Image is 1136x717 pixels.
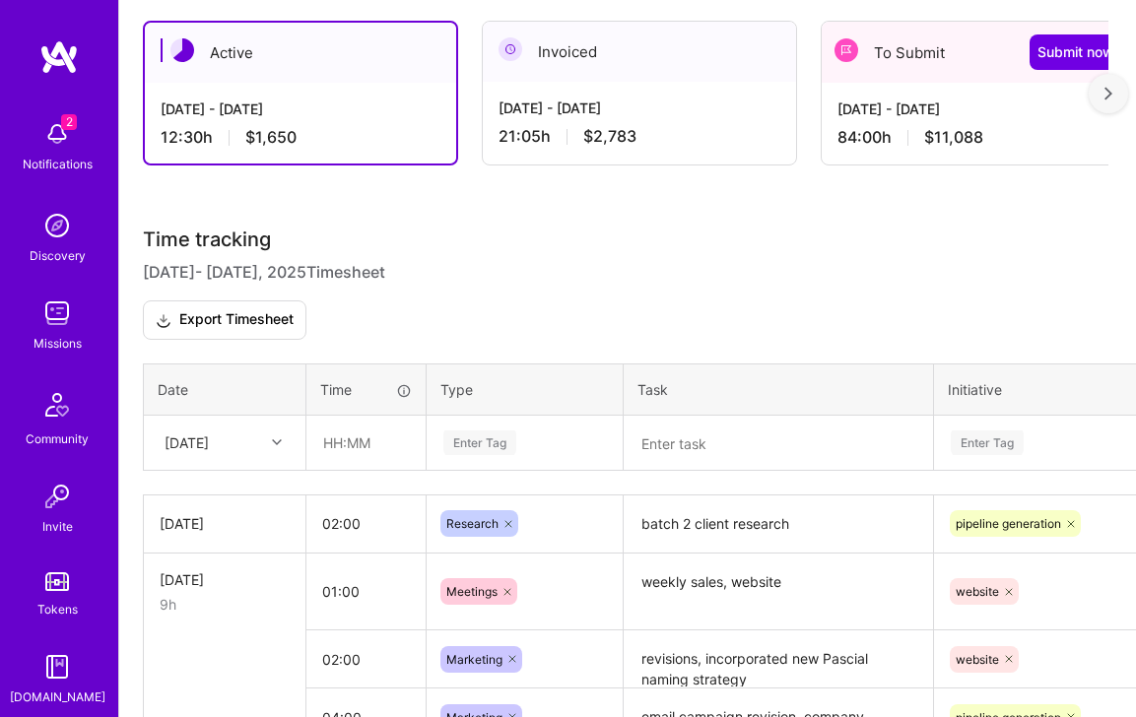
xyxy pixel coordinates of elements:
[160,594,290,615] div: 9h
[30,245,86,266] div: Discovery
[583,126,636,147] span: $2,783
[443,427,516,458] div: Enter Tag
[156,310,171,331] i: icon Download
[626,497,931,552] textarea: batch 2 client research
[26,428,89,449] div: Community
[37,293,77,333] img: teamwork
[1037,42,1114,62] span: Submit now
[446,516,499,531] span: Research
[37,206,77,245] img: discovery
[161,98,440,119] div: [DATE] - [DATE]
[306,565,426,618] input: HH:MM
[45,572,69,591] img: tokens
[10,686,105,707] div: [DOMAIN_NAME]
[837,127,1119,148] div: 84:00 h
[245,127,297,148] span: $1,650
[483,22,796,82] div: Invoiced
[951,427,1024,458] div: Enter Tag
[427,364,624,416] th: Type
[39,39,79,75] img: logo
[37,114,77,154] img: bell
[446,652,502,667] span: Marketing
[446,584,498,599] span: Meetings
[160,569,290,590] div: [DATE]
[306,633,426,685] input: HH:MM
[956,652,999,667] span: website
[499,98,780,118] div: [DATE] - [DATE]
[499,37,522,61] img: Invoiced
[23,154,93,174] div: Notifications
[307,417,425,469] input: HH:MM
[161,127,440,148] div: 12:30 h
[143,300,306,340] button: Export Timesheet
[1030,34,1122,70] button: Submit now
[165,432,209,453] div: [DATE]
[33,381,81,428] img: Community
[924,127,983,148] span: $11,088
[626,555,931,629] textarea: weekly sales, website
[822,22,1135,83] div: To Submit
[42,516,73,537] div: Invite
[1104,87,1112,100] img: right
[306,497,426,550] input: HH:MM
[956,516,1061,531] span: pipeline generation
[170,38,194,62] img: Active
[37,647,77,686] img: guide book
[143,260,385,285] span: [DATE] - [DATE] , 2025 Timesheet
[835,38,858,62] img: To Submit
[626,632,931,686] textarea: revisions, incorporated new Pascial naming strategy
[956,584,999,599] span: website
[143,228,271,252] span: Time tracking
[145,23,456,83] div: Active
[624,364,934,416] th: Task
[837,98,1119,119] div: [DATE] - [DATE]
[144,364,306,416] th: Date
[37,599,78,619] div: Tokens
[61,114,77,130] span: 2
[33,333,82,354] div: Missions
[272,437,282,447] i: icon Chevron
[37,477,77,516] img: Invite
[160,513,290,534] div: [DATE]
[499,126,780,147] div: 21:05 h
[320,379,412,400] div: Time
